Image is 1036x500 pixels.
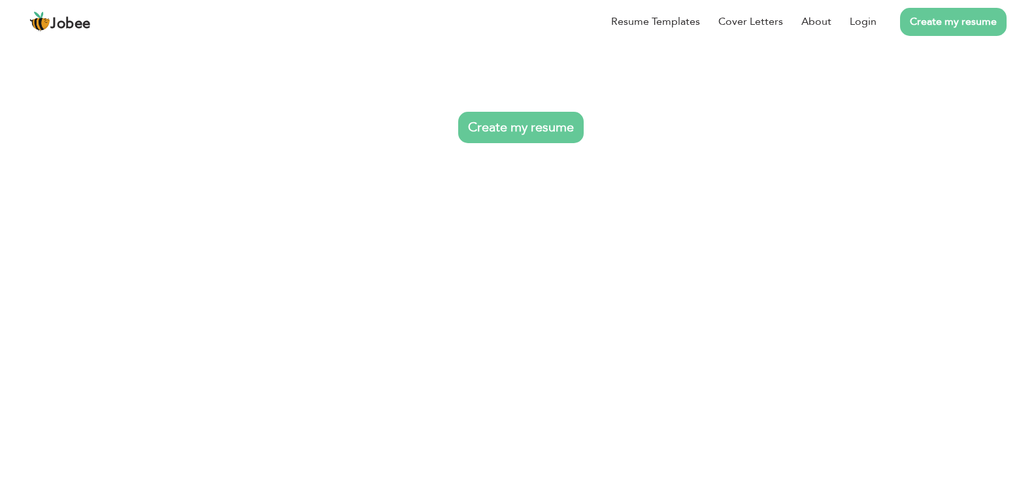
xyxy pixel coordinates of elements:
a: About [801,14,831,29]
a: Create my resume [900,8,1007,36]
img: jobee.io [29,11,50,32]
a: Resume Templates [611,14,700,29]
a: Login [850,14,877,29]
a: Cover Letters [718,14,783,29]
span: Jobee [50,17,91,31]
a: Jobee [29,11,91,32]
a: Create my resume [458,112,584,143]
